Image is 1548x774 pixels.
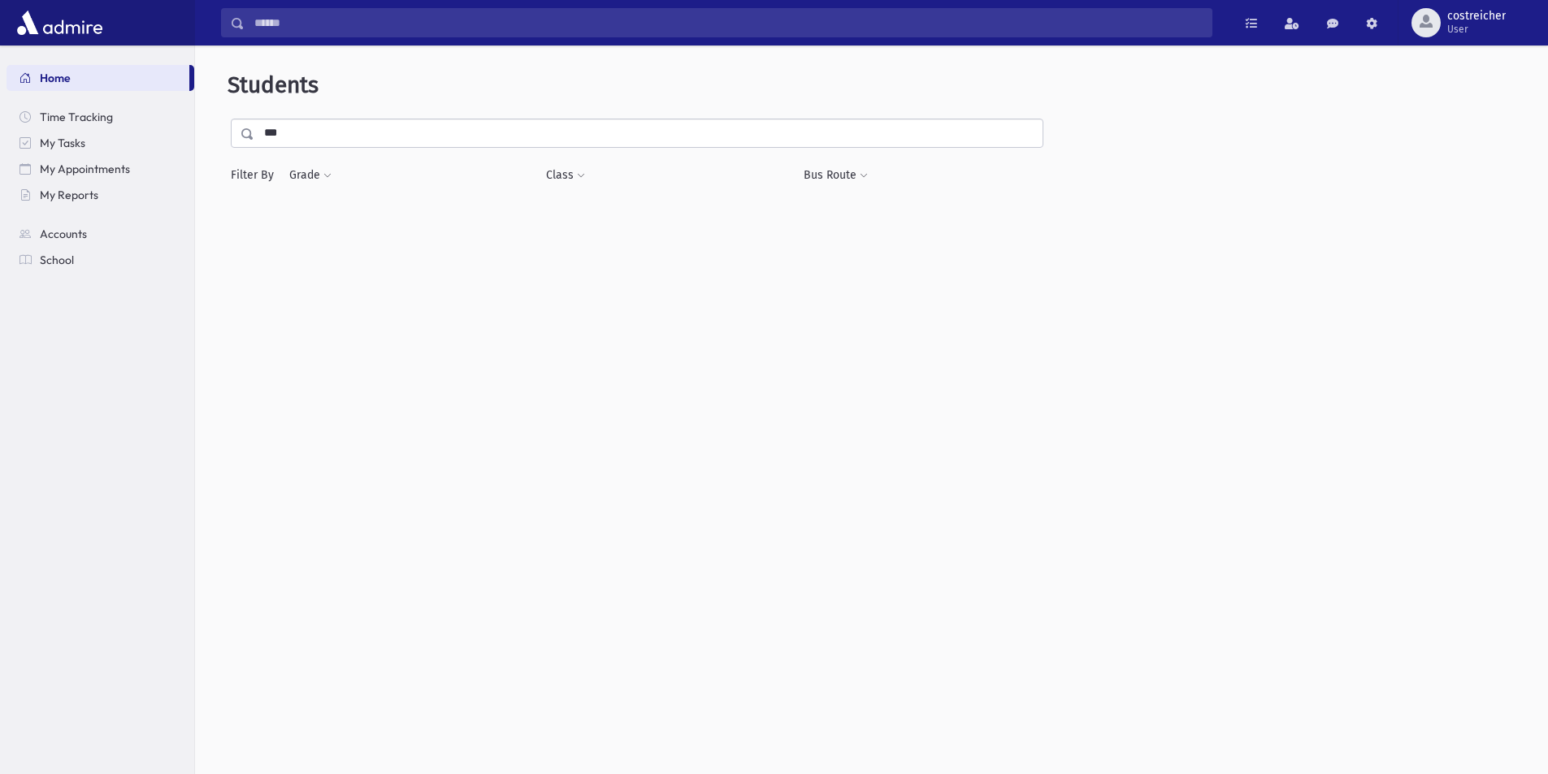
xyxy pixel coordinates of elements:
input: Search [245,8,1212,37]
button: Grade [288,161,332,190]
a: School [7,247,194,273]
span: User [1447,23,1506,36]
span: costreicher [1447,10,1506,23]
span: My Reports [40,188,98,202]
span: Home [40,71,71,85]
span: Students [228,71,319,98]
a: Home [7,65,189,91]
button: Bus Route [803,161,869,190]
a: My Tasks [7,130,194,156]
img: AdmirePro [13,6,106,39]
span: My Tasks [40,136,85,150]
span: School [40,253,74,267]
span: Filter By [231,166,288,184]
button: Class [545,161,586,190]
a: My Reports [7,182,194,208]
a: My Appointments [7,156,194,182]
a: Accounts [7,221,194,247]
span: My Appointments [40,162,130,176]
span: Accounts [40,227,87,241]
a: Time Tracking [7,104,194,130]
span: Time Tracking [40,110,113,124]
